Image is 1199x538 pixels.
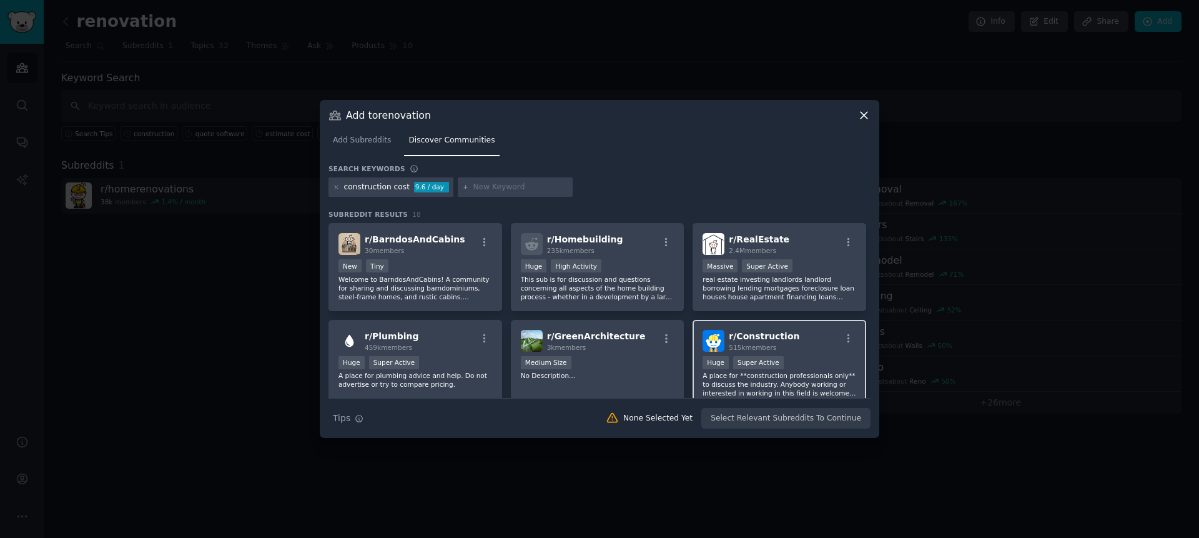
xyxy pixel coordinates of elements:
img: Plumbing [338,330,360,352]
span: 515k members [729,344,776,351]
div: High Activity [551,259,601,272]
span: r/ Construction [729,331,799,341]
span: r/ Plumbing [365,331,418,341]
span: r/ RealEstate [729,234,789,244]
p: Welcome to BarndosAndCabins! A community for sharing and discussing barndominiums, steel-frame ho... [338,275,492,301]
div: Super Active [369,356,420,369]
span: 2.4M members [729,247,776,254]
span: 235k members [547,247,595,254]
img: GreenArchitecture [521,330,543,352]
span: 3k members [547,344,586,351]
div: Super Active [742,259,792,272]
p: real estate investing landlords landlord borrowing lending mortgages foreclosure loan houses hous... [703,275,856,301]
div: Super Active [733,356,784,369]
span: 18 [412,211,421,218]
img: BarndosAndCabins [338,233,360,255]
div: Tiny [366,259,388,272]
img: Construction [703,330,724,352]
a: Discover Communities [404,131,499,156]
span: Subreddit Results [328,210,408,219]
span: r/ Homebuilding [547,234,623,244]
span: r/ GreenArchitecture [547,331,646,341]
div: Huge [338,356,365,369]
span: Discover Communities [408,135,495,146]
span: 459k members [365,344,412,351]
div: None Selected Yet [623,413,693,424]
div: 9.6 / day [414,182,449,193]
span: 30 members [365,247,404,254]
a: Add Subreddits [328,131,395,156]
div: Medium Size [521,356,571,369]
img: RealEstate [703,233,724,255]
div: New [338,259,362,272]
div: construction cost [344,182,410,193]
div: Massive [703,259,738,272]
input: New Keyword [473,182,568,193]
span: Tips [333,412,350,425]
p: No Description... [521,371,674,380]
span: r/ BarndosAndCabins [365,234,465,244]
p: A place for plumbing advice and help. Do not advertise or try to compare pricing. [338,371,492,389]
div: Huge [521,259,547,272]
h3: Search keywords [328,164,405,173]
div: Huge [703,356,729,369]
p: A place for **construction professionals only** to discuss the industry. Anybody working or inter... [703,371,856,397]
p: This sub is for discussion and questions concerning all aspects of the home building process - wh... [521,275,674,301]
h3: Add to renovation [346,109,431,122]
span: Add Subreddits [333,135,391,146]
button: Tips [328,407,368,429]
